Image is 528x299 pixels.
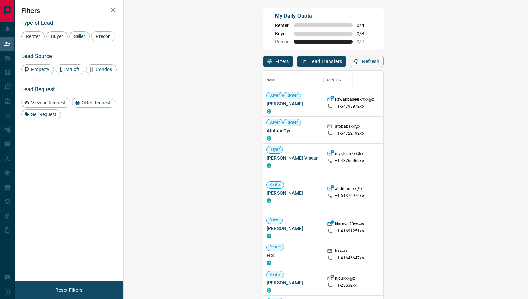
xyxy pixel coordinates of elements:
span: [PERSON_NAME] Viscar [267,155,320,161]
span: Buyer [267,217,282,223]
span: 0 / 0 [357,39,372,44]
span: Type of Lead [21,20,53,26]
button: Filters [263,56,293,67]
div: Property [21,64,54,74]
p: rizwanbaseerkhxx@x [335,97,374,104]
div: Precon [91,31,115,41]
button: Lead Transfers [297,56,347,67]
p: +1- 41646647xx [335,255,364,261]
p: My Daily Quota [275,12,372,20]
span: 0 / 3 [357,31,372,36]
div: Renter [21,31,45,41]
p: +1- 61376976xx [335,193,364,199]
span: Buyer [267,93,282,98]
p: +1- 28632xx [335,283,357,288]
p: +1- 41691251xx [335,228,364,234]
div: condos.ca [267,198,271,203]
span: Property [29,67,52,72]
span: Precon [275,39,290,44]
div: condos.ca [267,234,271,238]
span: Precon [93,34,113,39]
span: Afolabi Oye [267,127,320,134]
span: Offer Request [79,100,113,105]
span: Buyer [275,31,290,36]
div: MrLoft [56,64,84,74]
span: H S [267,252,320,259]
h2: Filters [21,7,117,15]
span: Buyer [267,147,282,153]
div: Buyer [46,31,68,41]
span: MrLoft [63,67,82,72]
div: condos.ca [267,261,271,265]
div: Viewing Request [21,98,70,108]
span: Renter [24,34,42,39]
div: Contact [324,71,377,89]
p: niqukxx@x [335,276,355,283]
span: [PERSON_NAME] [267,190,320,196]
span: Lead Source [21,53,52,59]
p: mysterio7xx@x [335,151,364,158]
span: [PERSON_NAME] [267,225,320,232]
button: Reset Filters [51,284,87,296]
p: afobabaxx@x [335,124,360,131]
div: Condos [86,64,117,74]
p: +1- 43760069xx [335,158,364,164]
div: Sell Request [21,109,61,119]
div: Name [267,71,277,89]
span: [PERSON_NAME] [267,279,320,286]
p: hxx@x [335,248,347,255]
p: +1- 64722192xx [335,131,364,136]
span: Condos [93,67,114,72]
span: Renter [267,272,284,278]
span: Sell Request [29,112,59,117]
span: Buyer [267,120,282,125]
span: Viewing Request [29,100,68,105]
div: condos.ca [267,288,271,293]
span: Renter [267,244,284,250]
div: Offer Request [72,98,115,108]
span: 0 / 4 [357,23,372,28]
span: Renter [284,120,301,125]
span: Renter [267,182,284,188]
span: Renter [275,23,290,28]
div: condos.ca [267,136,271,141]
button: Refresh [350,56,384,67]
span: Lead Request [21,86,55,93]
div: Contact [327,71,343,89]
div: Name [263,71,324,89]
span: [PERSON_NAME] [267,100,320,107]
p: kktravel20xx@x [335,221,364,228]
div: condos.ca [267,163,271,168]
span: Buyer [49,34,65,39]
p: +1- 64793972xx [335,104,364,109]
span: Seller [72,34,87,39]
div: Seller [69,31,90,41]
p: abdihamixx@x [335,186,363,193]
div: condos.ca [267,109,271,114]
span: Renter [284,93,301,98]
